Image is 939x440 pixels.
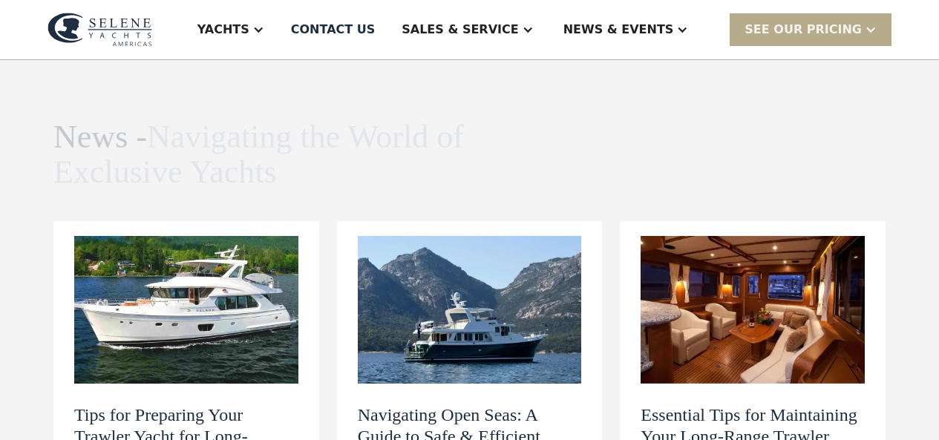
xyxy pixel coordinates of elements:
div: Contact US [291,21,376,39]
img: logo [48,13,152,47]
div: SEE Our Pricing [730,13,891,45]
span: Navigating the World of Exclusive Yachts [53,118,464,190]
div: SEE Our Pricing [745,21,862,39]
div: Sales & Service [402,21,518,39]
h1: News - [53,119,482,191]
div: Yachts [197,21,249,39]
div: News & EVENTS [563,21,674,39]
